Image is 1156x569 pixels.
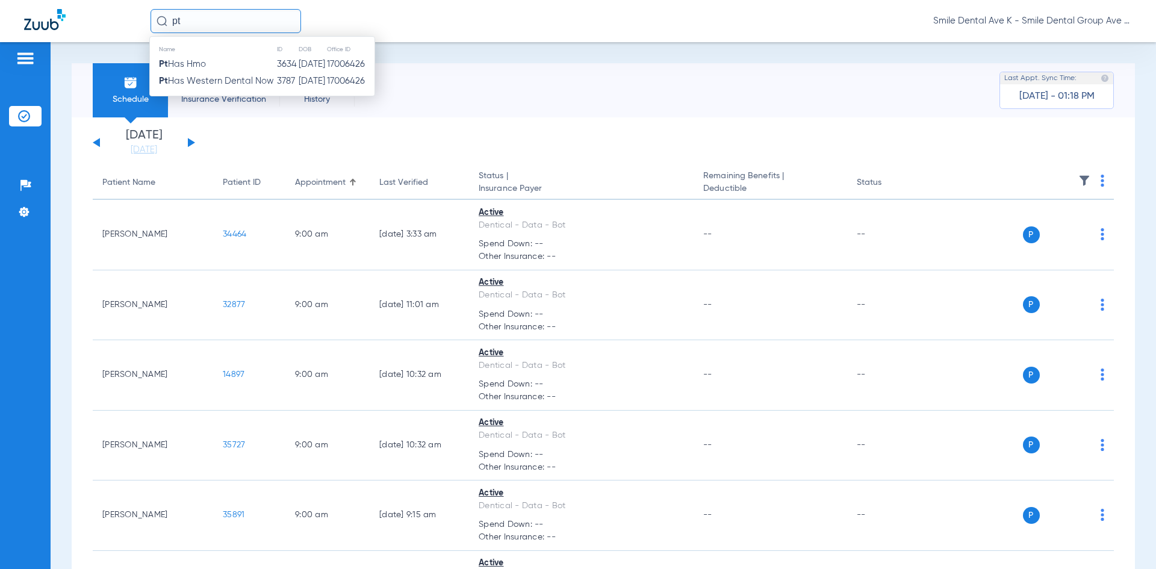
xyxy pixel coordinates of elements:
[223,511,244,519] span: 35891
[1101,439,1104,451] img: group-dot-blue.svg
[298,73,326,90] td: [DATE]
[102,176,155,189] div: Patient Name
[379,176,459,189] div: Last Verified
[102,93,159,105] span: Schedule
[370,270,469,341] td: [DATE] 11:01 AM
[847,340,928,411] td: --
[469,166,694,200] th: Status |
[370,340,469,411] td: [DATE] 10:32 AM
[479,289,684,302] div: Dentical - Data - Bot
[1101,175,1104,187] img: group-dot-blue.svg
[479,276,684,289] div: Active
[123,75,138,90] img: Schedule
[159,76,168,86] strong: Pt
[223,300,245,309] span: 32877
[93,200,213,270] td: [PERSON_NAME]
[1023,437,1040,453] span: P
[326,43,374,56] th: Office ID
[479,182,684,195] span: Insurance Payer
[1004,72,1077,84] span: Last Appt. Sync Time:
[93,270,213,341] td: [PERSON_NAME]
[1023,367,1040,384] span: P
[479,207,684,219] div: Active
[847,200,928,270] td: --
[703,370,712,379] span: --
[285,340,370,411] td: 9:00 AM
[479,347,684,359] div: Active
[703,230,712,238] span: --
[1101,368,1104,381] img: group-dot-blue.svg
[847,411,928,481] td: --
[276,73,298,90] td: 3787
[847,480,928,551] td: --
[479,429,684,442] div: Dentical - Data - Bot
[326,56,374,73] td: 17006426
[102,176,204,189] div: Patient Name
[223,230,246,238] span: 34464
[1101,299,1104,311] img: group-dot-blue.svg
[479,219,684,232] div: Dentical - Data - Bot
[108,129,180,156] li: [DATE]
[479,518,684,531] span: Spend Down: --
[1096,511,1156,569] iframe: Chat Widget
[847,166,928,200] th: Status
[108,144,180,156] a: [DATE]
[157,16,167,26] img: Search Icon
[370,480,469,551] td: [DATE] 9:15 AM
[1101,509,1104,521] img: group-dot-blue.svg
[295,176,346,189] div: Appointment
[479,359,684,372] div: Dentical - Data - Bot
[694,166,847,200] th: Remaining Benefits |
[223,176,261,189] div: Patient ID
[933,15,1132,27] span: Smile Dental Ave K - Smile Dental Group Ave K
[479,250,684,263] span: Other Insurance: --
[93,480,213,551] td: [PERSON_NAME]
[703,511,712,519] span: --
[285,480,370,551] td: 9:00 AM
[159,76,274,86] span: Has Western Dental Now
[479,308,684,321] span: Spend Down: --
[379,176,428,189] div: Last Verified
[479,500,684,512] div: Dentical - Data - Bot
[370,200,469,270] td: [DATE] 3:33 AM
[298,43,326,56] th: DOB
[1101,228,1104,240] img: group-dot-blue.svg
[1023,296,1040,313] span: P
[285,411,370,481] td: 9:00 AM
[223,441,245,449] span: 35727
[93,411,213,481] td: [PERSON_NAME]
[1023,507,1040,524] span: P
[151,9,301,33] input: Search for patients
[479,378,684,391] span: Spend Down: --
[177,93,270,105] span: Insurance Verification
[703,182,837,195] span: Deductible
[1101,74,1109,82] img: last sync help info
[479,449,684,461] span: Spend Down: --
[479,461,684,474] span: Other Insurance: --
[93,340,213,411] td: [PERSON_NAME]
[479,321,684,334] span: Other Insurance: --
[16,51,35,66] img: hamburger-icon
[479,391,684,403] span: Other Insurance: --
[288,93,346,105] span: History
[479,417,684,429] div: Active
[223,370,244,379] span: 14897
[326,73,374,90] td: 17006426
[370,411,469,481] td: [DATE] 10:32 AM
[223,176,276,189] div: Patient ID
[276,43,298,56] th: ID
[1078,175,1090,187] img: filter.svg
[159,60,206,69] span: Has Hmo
[479,487,684,500] div: Active
[479,531,684,544] span: Other Insurance: --
[150,43,276,56] th: Name
[479,238,684,250] span: Spend Down: --
[1019,90,1095,102] span: [DATE] - 01:18 PM
[276,56,298,73] td: 3634
[1023,226,1040,243] span: P
[285,200,370,270] td: 9:00 AM
[703,300,712,309] span: --
[703,441,712,449] span: --
[159,60,168,69] strong: Pt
